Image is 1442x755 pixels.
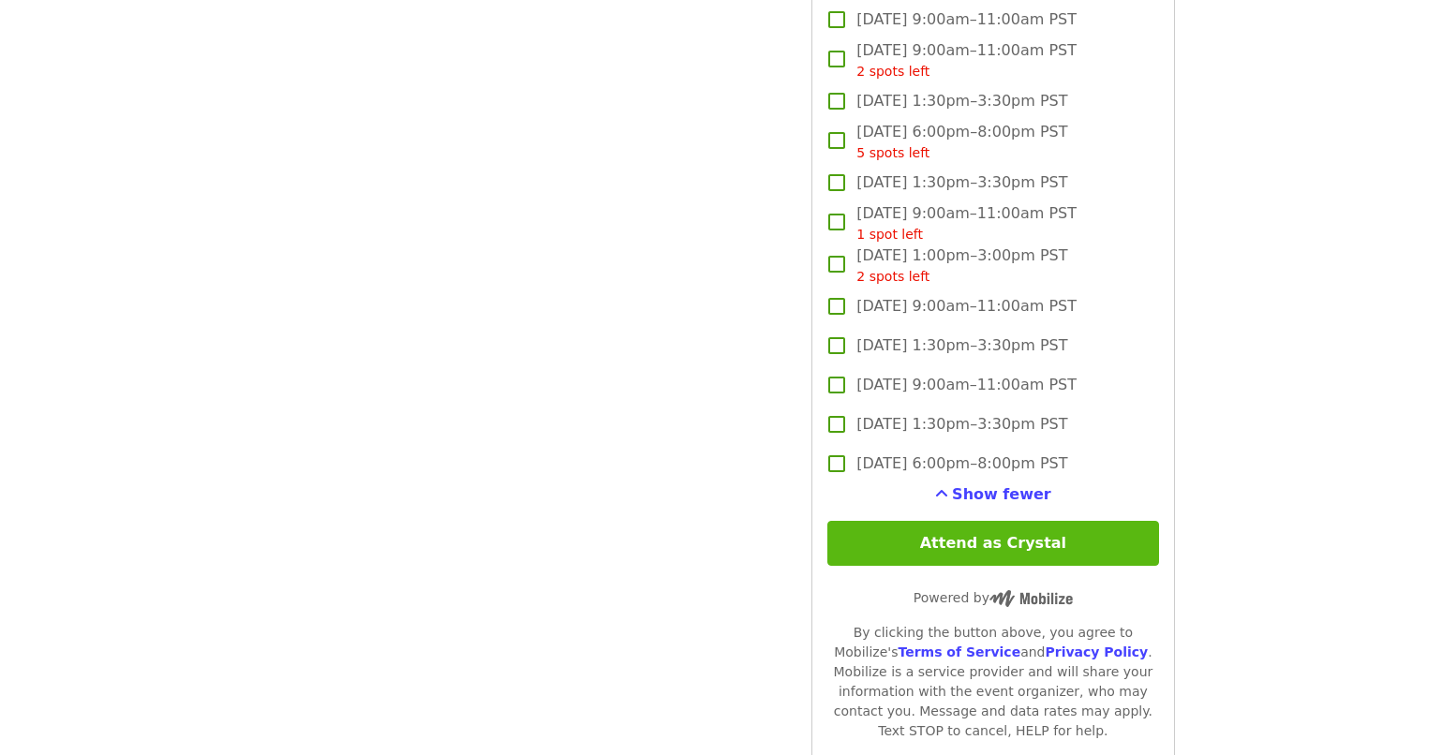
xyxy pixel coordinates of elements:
span: 5 spots left [856,145,929,160]
span: [DATE] 6:00pm–8:00pm PST [856,121,1067,163]
span: [DATE] 1:00pm–3:00pm PST [856,244,1067,287]
span: [DATE] 1:30pm–3:30pm PST [856,413,1067,436]
span: 1 spot left [856,227,923,242]
span: [DATE] 9:00am–11:00am PST [856,295,1077,318]
span: [DATE] 1:30pm–3:30pm PST [856,171,1067,194]
span: [DATE] 1:30pm–3:30pm PST [856,334,1067,357]
a: Privacy Policy [1045,644,1148,659]
span: [DATE] 6:00pm–8:00pm PST [856,452,1067,475]
button: See more timeslots [935,483,1051,506]
span: 2 spots left [856,269,929,284]
span: [DATE] 9:00am–11:00am PST [856,374,1077,396]
div: By clicking the button above, you agree to Mobilize's and . Mobilize is a service provider and wi... [827,623,1158,741]
span: [DATE] 9:00am–11:00am PST [856,39,1077,81]
button: Attend as Crystal [827,521,1158,566]
img: Powered by Mobilize [989,590,1073,607]
span: [DATE] 9:00am–11:00am PST [856,8,1077,31]
span: [DATE] 1:30pm–3:30pm PST [856,90,1067,112]
span: Powered by [914,590,1073,605]
a: Terms of Service [898,644,1020,659]
span: Show fewer [952,485,1051,503]
span: 2 spots left [856,64,929,79]
span: [DATE] 9:00am–11:00am PST [856,202,1077,244]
